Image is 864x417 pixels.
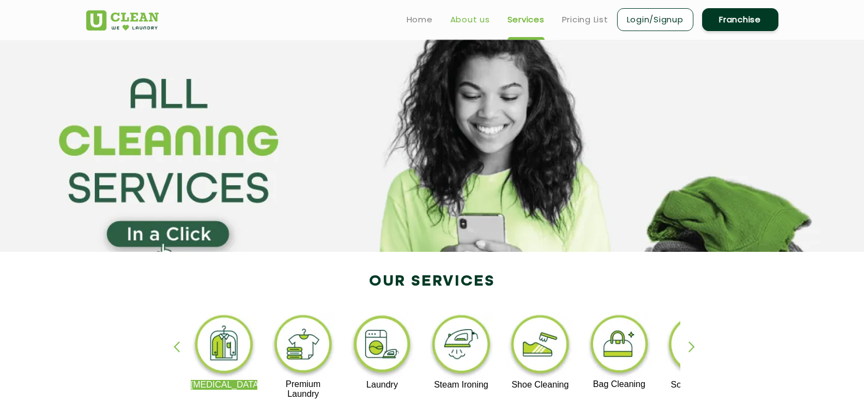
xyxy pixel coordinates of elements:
[507,312,574,380] img: shoe_cleaning_11zon.webp
[191,380,258,390] p: [MEDICAL_DATA]
[664,380,732,390] p: Sofa Cleaning
[270,379,337,399] p: Premium Laundry
[507,380,574,390] p: Shoe Cleaning
[450,13,490,26] a: About us
[191,312,258,380] img: dry_cleaning_11zon.webp
[562,13,608,26] a: Pricing List
[349,312,416,380] img: laundry_cleaning_11zon.webp
[702,8,778,31] a: Franchise
[270,312,337,379] img: premium_laundry_cleaning_11zon.webp
[586,379,653,389] p: Bag Cleaning
[349,380,416,390] p: Laundry
[428,380,495,390] p: Steam Ironing
[507,13,545,26] a: Services
[586,312,653,379] img: bag_cleaning_11zon.webp
[428,312,495,380] img: steam_ironing_11zon.webp
[86,10,159,31] img: UClean Laundry and Dry Cleaning
[617,8,693,31] a: Login/Signup
[664,312,732,380] img: sofa_cleaning_11zon.webp
[407,13,433,26] a: Home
